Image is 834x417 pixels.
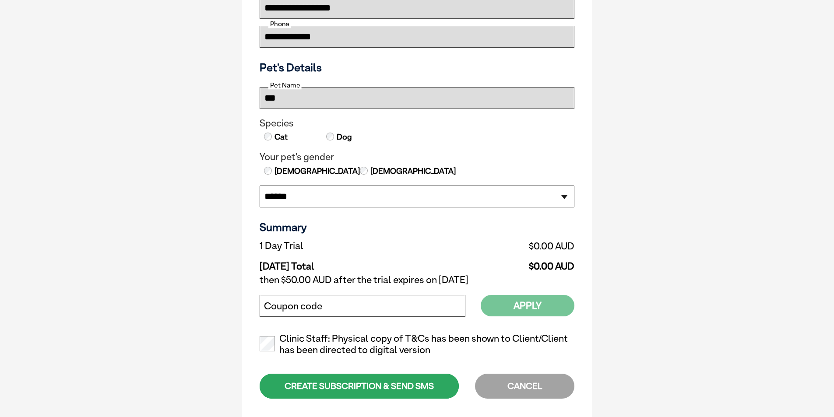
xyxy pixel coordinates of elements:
[260,254,431,272] td: [DATE] Total
[260,374,459,399] div: CREATE SUBSCRIPTION & SEND SMS
[264,301,322,312] label: Coupon code
[475,374,574,399] div: CANCEL
[260,333,574,356] label: Clinic Staff: Physical copy of T&Cs has been shown to Client/Client has been directed to digital ...
[260,336,275,351] input: Clinic Staff: Physical copy of T&Cs has been shown to Client/Client has been directed to digital ...
[260,221,574,234] h3: Summary
[268,20,291,28] label: Phone
[260,151,574,163] legend: Your pet's gender
[256,61,578,74] h3: Pet's Details
[260,272,574,288] td: then $50.00 AUD after the trial expires on [DATE]
[431,254,574,272] td: $0.00 AUD
[431,238,574,254] td: $0.00 AUD
[260,238,431,254] td: 1 Day Trial
[481,295,574,316] button: Apply
[260,118,574,129] legend: Species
